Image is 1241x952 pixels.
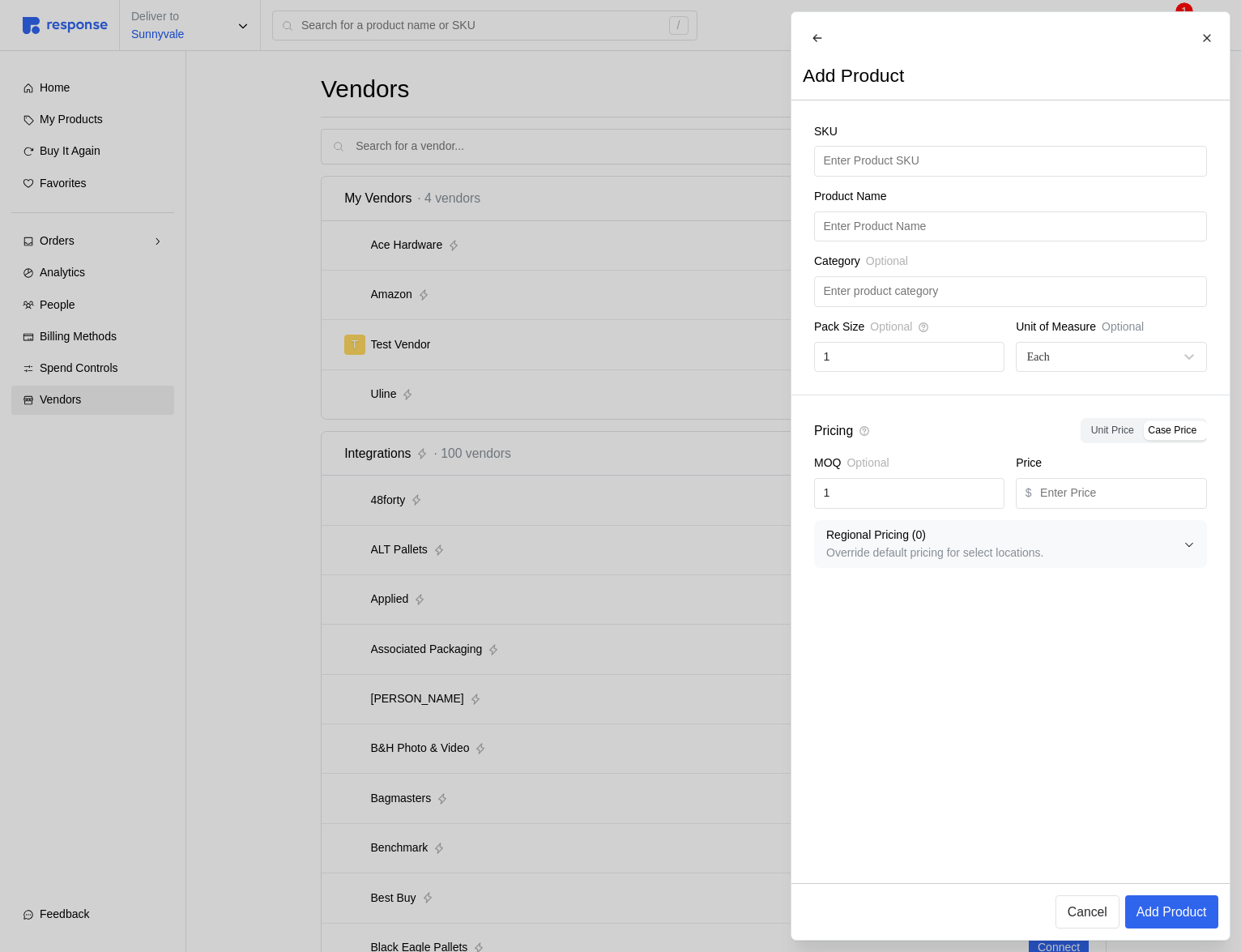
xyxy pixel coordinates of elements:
input: Enter MOQ [823,479,995,508]
div: Price [1016,455,1206,478]
div: Pack Size [814,318,1004,342]
p: Optional [1102,318,1144,336]
span: Optional [847,455,889,472]
input: Enter product category [823,277,1197,306]
button: Add Product [1124,895,1218,929]
div: MOQ [814,455,1004,478]
input: Enter Product SKU [823,147,1197,176]
div: Product Name [814,188,1207,211]
input: Enter Product Name [823,212,1197,241]
div: SKU [814,123,1207,147]
p: Regional Pricing ( 0 ) [826,527,1183,544]
span: Case Price [1148,425,1196,436]
p: Cancel [1067,902,1107,922]
h2: Add Product [803,63,904,88]
p: Pricing [814,421,853,441]
span: Optional [865,253,907,271]
span: Optional [870,318,912,336]
span: Unit Price [1090,425,1133,436]
p: $ [1025,485,1031,502]
button: Cancel [1055,895,1119,929]
input: Enter Pack Size [823,343,995,372]
p: Unit of Measure [1016,318,1096,336]
div: Category [814,253,1207,276]
p: Add Product [1136,902,1206,922]
button: Regional Pricing (0)Override default pricing for select locations. [815,521,1206,567]
p: Override default pricing for select locations. [826,544,1183,562]
input: Enter Price [1040,479,1197,508]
